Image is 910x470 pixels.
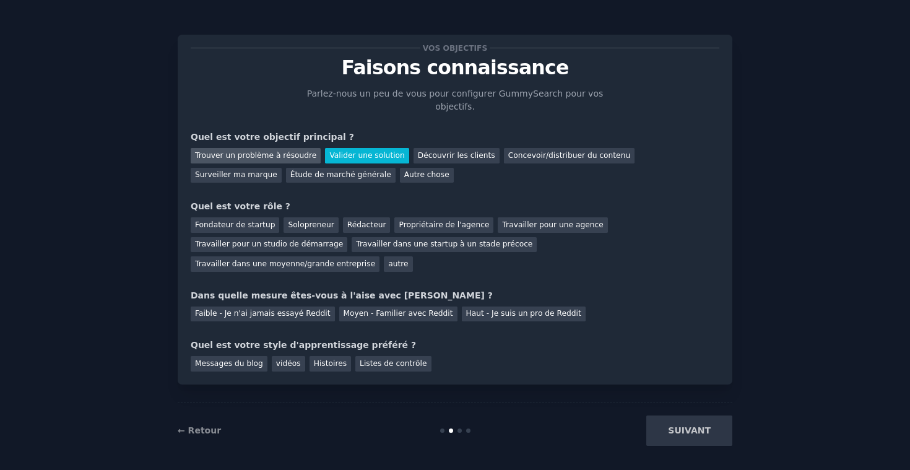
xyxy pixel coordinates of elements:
div: Travailler dans une moyenne/grande entreprise [191,256,379,272]
div: Travailler pour un studio de démarrage [191,237,347,253]
div: Découvrir les clients [414,148,500,163]
div: Travailler dans une startup à un stade précoce [352,237,537,253]
div: Autre chose [400,168,454,183]
div: Haut - Je suis un pro de Reddit [462,307,586,322]
div: Messages du blog [191,356,267,372]
div: Travailler pour une agence [498,217,607,233]
div: Valider une solution [325,148,409,163]
p: Parlez-nous un peu de vous pour configurer GummySearch pour vos objectifs. [299,87,611,113]
div: Faible - Je n'ai jamais essayé Reddit [191,307,335,322]
div: Moyen - Familier avec Reddit [339,307,457,322]
div: vidéos [272,356,305,372]
div: Étude de marché générale [286,168,396,183]
div: Solopreneur [284,217,338,233]
div: Histoires [310,356,351,372]
span: VOS OBJECTIFS [420,41,490,54]
a: ← Retour [178,425,221,435]
div: Quel est votre objectif principal ? [191,131,719,144]
div: Surveiller ma marque [191,168,282,183]
div: Fondateur de startup [191,217,279,233]
div: Dans quelle mesure êtes-vous à l'aise avec [PERSON_NAME] ? [191,289,719,302]
div: Listes de contrôle [355,356,431,372]
div: Rédacteur [343,217,391,233]
p: Faisons connaissance [191,57,719,79]
div: Quel est votre rôle ? [191,200,719,213]
div: Trouver un problème à résoudre [191,148,321,163]
div: Quel est votre style d'apprentissage préféré ? [191,339,719,352]
div: autre [384,256,412,272]
div: Propriétaire de l'agence [394,217,493,233]
div: Concevoir/distribuer du contenu [504,148,635,163]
